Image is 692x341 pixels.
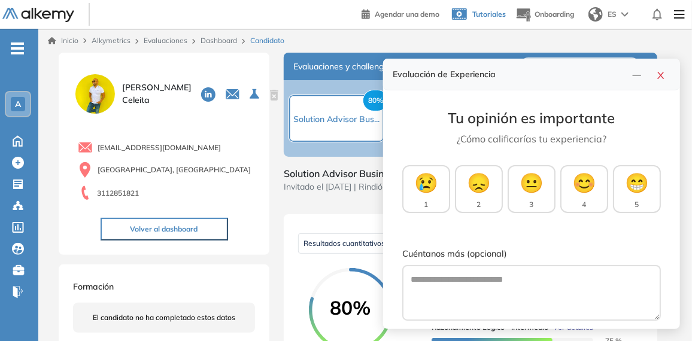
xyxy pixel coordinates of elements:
[303,239,385,248] span: Resultados cuantitativos
[15,99,21,109] span: A
[477,199,481,210] span: 2
[402,327,661,337] div: 0 /500
[472,10,506,19] span: Tutoriales
[467,168,491,197] span: 😞
[73,72,117,116] img: PROFILE_MENU_LOGO_USER
[414,168,438,197] span: 😢
[284,166,433,181] span: Solution Advisor Business Central
[402,132,661,146] p: ¿Cómo calificarías tu experiencia?
[97,188,139,199] span: 3112851821
[101,218,228,240] button: Volver al dashboard
[608,9,617,20] span: ES
[73,281,114,292] span: Formación
[293,114,380,124] span: Solution Advisor Bus...
[582,199,587,210] span: 4
[250,35,284,46] span: Candidato
[656,71,666,80] span: close
[375,10,439,19] span: Agendar una demo
[122,81,192,106] span: [PERSON_NAME] Celeita
[48,35,78,46] a: Inicio
[92,36,130,45] span: Alkymetrics
[402,248,661,261] label: Cuéntanos más (opcional)
[455,165,503,213] button: 😞2
[363,90,389,111] span: 80%
[362,6,439,20] a: Agendar una demo
[621,12,629,17] img: arrow
[98,165,251,175] span: [GEOGRAPHIC_DATA], [GEOGRAPHIC_DATA]
[515,2,574,28] button: Onboarding
[393,69,627,80] h4: Evaluación de Experiencia
[402,109,661,127] h3: Tu opinión es importante
[572,168,596,197] span: 😊
[560,165,608,213] button: 😊4
[613,165,661,213] button: 😁5
[635,199,639,210] span: 5
[588,7,603,22] img: world
[309,298,393,317] span: 80%
[530,199,534,210] span: 3
[98,142,221,153] span: [EMAIL_ADDRESS][DOMAIN_NAME]
[11,47,24,50] i: -
[627,66,647,83] button: line
[632,71,642,80] span: line
[508,165,556,213] button: 😐3
[424,199,429,210] span: 1
[520,168,544,197] span: 😐
[535,10,574,19] span: Onboarding
[625,168,649,197] span: 😁
[284,181,433,193] span: Invitado el [DATE] | Rindió el [DATE]
[651,66,670,83] button: close
[402,165,450,213] button: 😢1
[144,36,187,45] a: Evaluaciones
[201,36,237,45] a: Dashboard
[669,2,690,26] img: Menu
[293,60,520,73] span: Evaluaciones y challenges en los que participó el candidato
[2,8,74,23] img: Logo
[93,312,235,323] span: El candidato no ha completado estos datos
